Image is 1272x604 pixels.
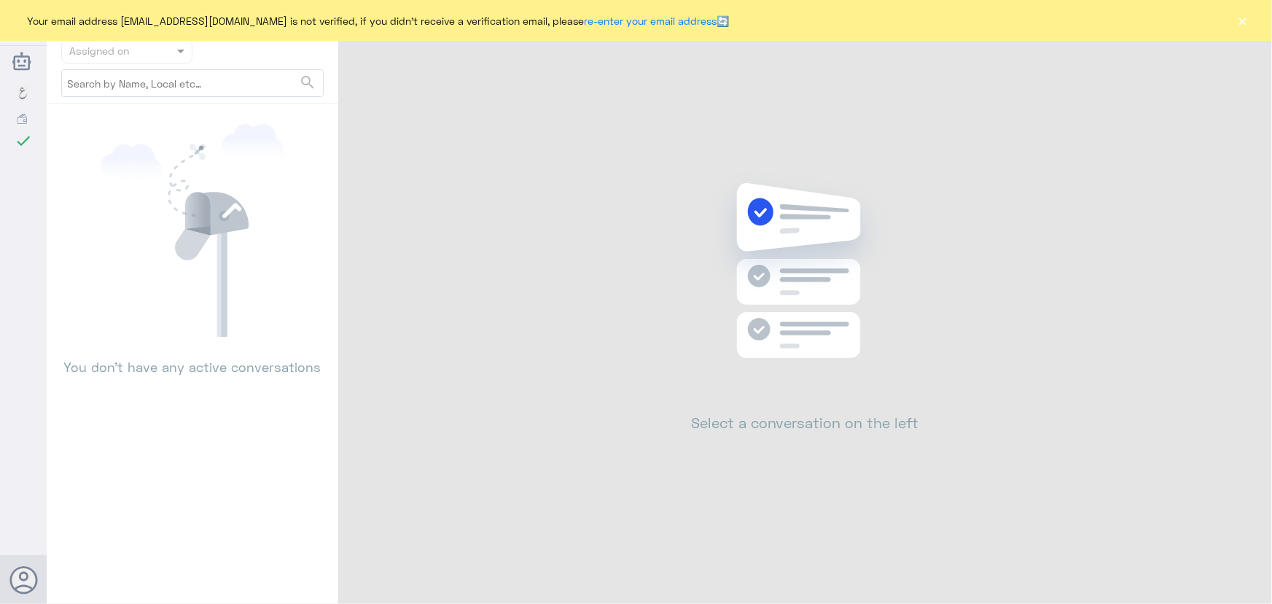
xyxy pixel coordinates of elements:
[9,566,37,594] button: Avatar
[61,337,324,377] p: You don’t have any active conversations
[692,414,919,431] h2: Select a conversation on the left
[15,132,32,150] i: check
[28,13,730,28] span: Your email address [EMAIL_ADDRESS][DOMAIN_NAME] is not verified, if you didn't receive a verifica...
[62,70,323,96] input: Search by Name, Local etc…
[585,15,717,27] a: re-enter your email address
[1236,13,1250,28] button: ×
[299,74,316,91] span: search
[299,71,316,95] button: search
